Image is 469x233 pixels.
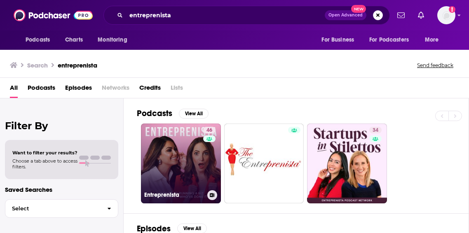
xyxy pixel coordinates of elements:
span: Open Advanced [328,13,363,17]
a: All [10,81,18,98]
span: 34 [373,126,378,135]
a: PodcastsView All [137,108,209,119]
img: User Profile [437,6,455,24]
h3: entreprenista [58,61,97,69]
button: open menu [20,32,61,48]
span: Want to filter your results? [12,150,77,156]
span: 46 [206,126,212,135]
h2: Podcasts [137,108,172,119]
a: Credits [139,81,161,98]
img: Podchaser - Follow, Share and Rate Podcasts [14,7,93,23]
a: Charts [60,32,88,48]
input: Search podcasts, credits, & more... [126,9,325,22]
span: For Business [321,34,354,46]
button: open menu [364,32,421,48]
span: Monitoring [98,34,127,46]
span: More [425,34,439,46]
a: 34 [369,127,382,133]
span: Select [5,206,101,211]
button: open menu [419,32,449,48]
button: open menu [316,32,364,48]
a: 34 [307,123,387,203]
button: Select [5,199,118,218]
span: Logged in as kbastian [437,6,455,24]
span: Choose a tab above to access filters. [12,158,77,170]
button: Open AdvancedNew [325,10,366,20]
button: Send feedback [415,62,456,69]
div: Search podcasts, credits, & more... [103,6,390,25]
button: View All [179,109,209,119]
p: Saved Searches [5,186,118,193]
svg: Add a profile image [449,6,455,13]
a: Episodes [65,81,92,98]
h2: Filter By [5,120,118,132]
button: Show profile menu [437,6,455,24]
span: Networks [102,81,129,98]
span: New [351,5,366,13]
span: Podcasts [26,34,50,46]
h3: Search [27,61,48,69]
a: 46 [203,127,216,133]
button: open menu [92,32,138,48]
span: Lists [171,81,183,98]
a: Show notifications dropdown [415,8,427,22]
a: 46Entreprenista [141,123,221,203]
span: Charts [65,34,83,46]
span: For Podcasters [369,34,409,46]
a: Podcasts [28,81,55,98]
h3: Entreprenista [144,191,204,198]
a: Show notifications dropdown [394,8,408,22]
